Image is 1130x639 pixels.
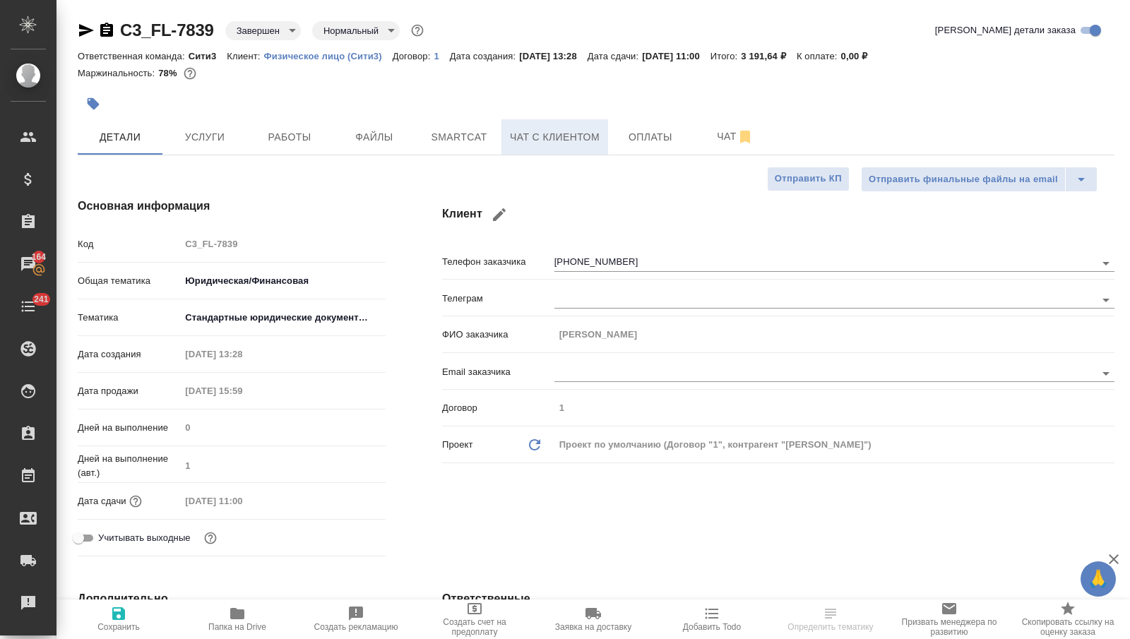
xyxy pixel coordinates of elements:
h4: Дополнительно [78,590,386,607]
p: Дата сдачи: [588,51,642,61]
span: Папка на Drive [208,622,266,632]
button: Скопировать ссылку для ЯМессенджера [78,22,95,39]
button: Open [1096,364,1116,383]
input: Пустое поле [180,344,304,364]
p: [DATE] 13:28 [519,51,588,61]
a: 241 [4,289,53,324]
div: Завершен [312,21,400,40]
h4: Клиент [442,198,1114,232]
span: Создать счет на предоплату [424,617,525,637]
p: Проект [442,438,473,452]
input: Пустое поле [180,491,304,511]
a: 164 [4,246,53,282]
span: Сохранить [97,622,140,632]
input: Пустое поле [180,455,386,476]
span: Чат с клиентом [510,129,600,146]
span: Оплаты [617,129,684,146]
span: Файлы [340,129,408,146]
button: Создать рекламацию [297,599,415,639]
p: Клиент: [227,51,263,61]
span: 164 [23,250,55,264]
span: Скопировать ссылку на оценку заказа [1017,617,1119,637]
button: 🙏 [1081,561,1116,597]
a: Физическое лицо (Сити3) [264,49,393,61]
p: 3 191,64 ₽ [741,51,797,61]
span: Учитывать выходные [98,531,191,545]
button: 582.75 RUB; [181,64,199,83]
button: Завершен [232,25,284,37]
p: [DATE] 11:00 [642,51,710,61]
button: Если добавить услуги и заполнить их объемом, то дата рассчитается автоматически [126,492,145,510]
a: 1 [434,49,449,61]
p: Дата создания: [450,51,519,61]
div: split button [861,167,1098,192]
span: Создать рекламацию [314,622,398,632]
span: Детали [86,129,154,146]
span: Призвать менеджера по развитию [898,617,1000,637]
span: Работы [256,129,323,146]
p: 1 [434,51,449,61]
p: Маржинальность: [78,68,158,78]
span: Отправить финальные файлы на email [869,172,1058,188]
input: Пустое поле [180,417,386,438]
button: Папка на Drive [178,599,297,639]
a: C3_FL-7839 [120,20,214,40]
p: Дата создания [78,347,180,362]
span: Услуги [171,129,239,146]
p: Телеграм [442,292,554,306]
button: Выбери, если сб и вс нужно считать рабочими днями для выполнения заказа. [201,529,220,547]
input: Пустое поле [554,398,1114,418]
button: Добавить тэг [78,88,109,119]
span: Добавить Todo [683,622,741,632]
button: Призвать менеджера по развитию [890,599,1009,639]
span: Заявка на доставку [555,622,631,632]
p: Сити3 [189,51,227,61]
span: [PERSON_NAME] детали заказа [935,23,1076,37]
button: Open [1096,253,1116,273]
button: Доп статусы указывают на важность/срочность заказа [408,21,427,40]
p: Физическое лицо (Сити3) [264,51,393,61]
p: Дата сдачи [78,494,126,508]
p: Email заказчика [442,365,554,379]
input: Пустое поле [554,324,1114,345]
p: К оплате: [797,51,841,61]
p: Ответственная команда: [78,51,189,61]
div: Юридическая/Финансовая [180,269,386,293]
button: Отправить КП [767,167,850,191]
span: Smartcat [425,129,493,146]
button: Отправить финальные файлы на email [861,167,1066,192]
button: Создать счет на предоплату [415,599,534,639]
p: Дата продажи [78,384,180,398]
span: Отправить КП [775,171,842,187]
button: Заявка на доставку [534,599,653,639]
p: ФИО заказчика [442,328,554,342]
h4: Основная информация [78,198,386,215]
p: Договор: [393,51,434,61]
span: 241 [25,292,57,306]
input: Пустое поле [180,234,386,254]
button: Скопировать ссылку [98,22,115,39]
button: Нормальный [319,25,383,37]
div: Проект по умолчанию (Договор "1", контрагент "[PERSON_NAME]") [554,433,1114,457]
span: Чат [701,128,769,145]
div: Завершен [225,21,301,40]
p: Общая тематика [78,274,180,288]
h4: Ответственные [442,590,1114,607]
p: Итого: [710,51,741,61]
input: Пустое поле [180,381,304,401]
span: Определить тематику [787,622,873,632]
p: Договор [442,401,554,415]
p: Код [78,237,180,251]
p: Тематика [78,311,180,325]
svg: Отписаться [737,129,754,145]
button: Определить тематику [771,599,890,639]
button: Скопировать ссылку на оценку заказа [1009,599,1127,639]
p: 0,00 ₽ [841,51,879,61]
p: Телефон заказчика [442,255,554,269]
button: Сохранить [59,599,178,639]
div: Стандартные юридические документы, договоры, уставы [180,306,386,330]
p: Дней на выполнение [78,421,180,435]
p: 78% [158,68,180,78]
button: Open [1096,290,1116,310]
p: Дней на выполнение (авт.) [78,452,180,480]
